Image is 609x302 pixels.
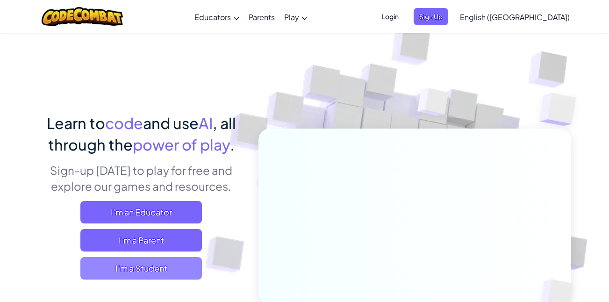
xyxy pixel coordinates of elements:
span: . [230,135,235,154]
a: Parents [244,4,279,29]
span: Learn to [47,114,105,132]
span: English ([GEOGRAPHIC_DATA]) [460,12,570,22]
a: I'm an Educator [80,201,202,223]
img: Overlap cubes [400,70,467,139]
span: power of play [133,135,230,154]
a: Play [279,4,312,29]
span: code [105,114,143,132]
a: Educators [190,4,244,29]
button: I'm a Student [80,257,202,280]
img: CodeCombat logo [42,7,123,26]
button: Login [376,8,404,25]
span: Educators [194,12,231,22]
span: Play [284,12,299,22]
span: AI [199,114,213,132]
a: I'm a Parent [80,229,202,252]
span: and use [143,114,199,132]
button: Sign Up [414,8,448,25]
p: Sign-up [DATE] to play for free and explore our games and resources. [38,162,244,194]
a: English ([GEOGRAPHIC_DATA]) [455,4,574,29]
img: Overlap cubes [521,70,602,149]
